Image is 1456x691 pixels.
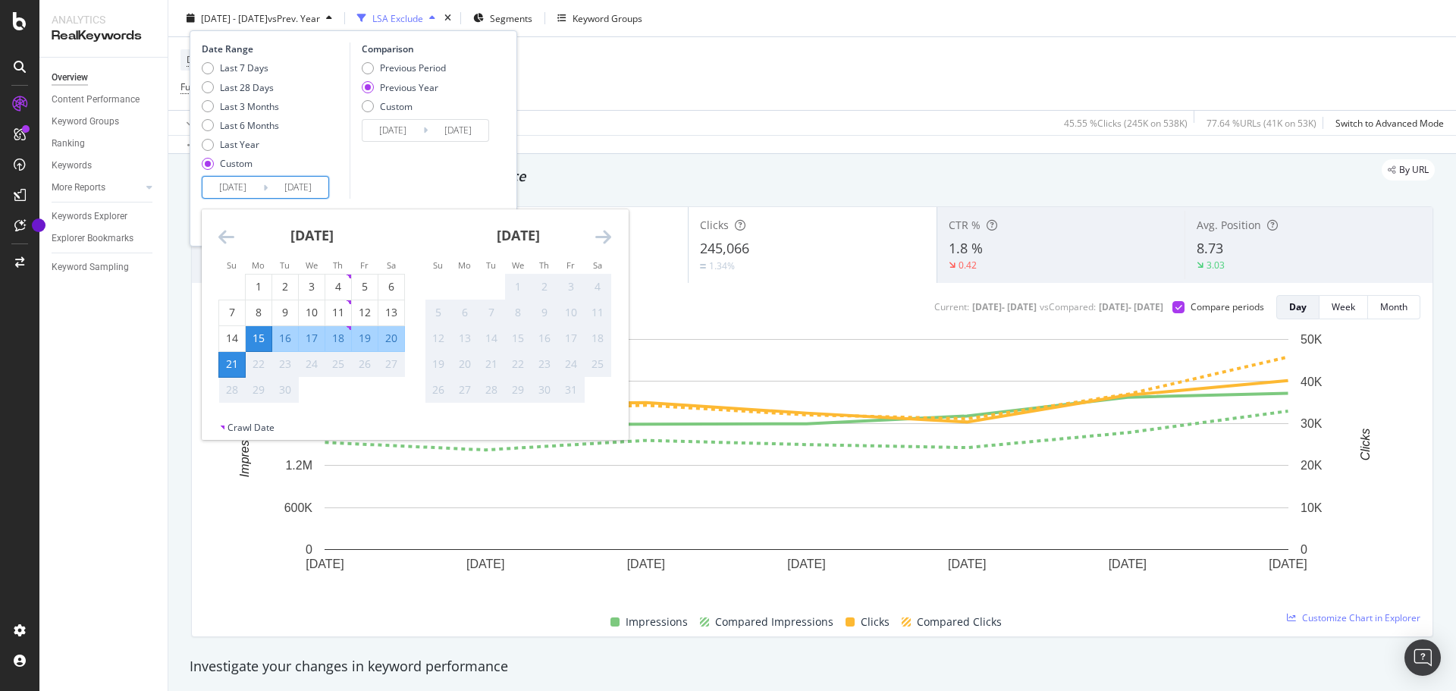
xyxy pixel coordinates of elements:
[219,377,246,403] td: Not available. Sunday, September 28, 2025
[352,356,378,372] div: 26
[246,305,271,320] div: 8
[306,259,318,271] small: We
[299,356,325,372] div: 24
[351,6,441,30] button: LSA Exclude
[433,259,443,271] small: Su
[1191,300,1264,313] div: Compare periods
[380,61,446,74] div: Previous Period
[425,300,452,325] td: Not available. Sunday, October 5, 2025
[52,27,155,45] div: RealKeywords
[246,382,271,397] div: 29
[452,356,478,372] div: 20
[505,274,532,300] td: Not available. Wednesday, October 1, 2025
[1269,558,1307,570] text: [DATE]
[1301,459,1323,472] text: 20K
[573,11,642,24] div: Keyword Groups
[52,70,157,86] a: Overview
[272,305,298,320] div: 9
[566,259,575,271] small: Fr
[479,351,505,377] td: Not available. Tuesday, October 21, 2025
[218,228,234,247] div: Move backward to switch to the previous month.
[190,657,1435,677] div: Investigate your changes in keyword performance
[325,356,351,372] div: 25
[1099,300,1163,313] div: [DATE] - [DATE]
[187,53,215,66] span: Device
[1276,295,1319,319] button: Day
[1109,558,1147,570] text: [DATE]
[1207,116,1316,129] div: 77.64 % URLs ( 41K on 53K )
[52,209,157,225] a: Keywords Explorer
[52,209,127,225] div: Keywords Explorer
[532,377,558,403] td: Not available. Thursday, October 30, 2025
[1319,295,1368,319] button: Week
[362,61,446,74] div: Previous Period
[352,325,378,351] td: Selected. Friday, September 19, 2025
[467,6,538,30] button: Segments
[52,180,142,196] a: More Reports
[452,351,479,377] td: Not available. Monday, October 20, 2025
[425,331,451,346] div: 12
[551,6,648,30] button: Keyword Groups
[272,274,299,300] td: Choose Tuesday, September 2, 2025 as your check-in date. It’s available.
[479,377,505,403] td: Not available. Tuesday, October 28, 2025
[479,305,504,320] div: 7
[52,158,92,174] div: Keywords
[558,351,585,377] td: Not available. Friday, October 24, 2025
[428,120,488,141] input: End Date
[709,259,735,272] div: 1.34%
[593,259,602,271] small: Sa
[52,231,133,247] div: Explorer Bookmarks
[458,259,471,271] small: Mo
[227,421,275,434] div: Crawl Date
[452,382,478,397] div: 27
[299,325,325,351] td: Selected. Wednesday, September 17, 2025
[272,279,298,294] div: 2
[352,274,378,300] td: Choose Friday, September 5, 2025 as your check-in date. It’s available.
[299,305,325,320] div: 10
[425,325,452,351] td: Not available. Sunday, October 12, 2025
[299,279,325,294] div: 3
[246,279,271,294] div: 1
[539,259,549,271] small: Th
[202,209,628,421] div: Calendar
[372,11,423,24] div: LSA Exclude
[378,279,404,294] div: 6
[220,80,274,93] div: Last 28 Days
[333,259,343,271] small: Th
[532,356,557,372] div: 23
[352,305,378,320] div: 12
[52,231,157,247] a: Explorer Bookmarks
[1207,259,1225,272] div: 3.03
[585,351,611,377] td: Not available. Saturday, October 25, 2025
[272,351,299,377] td: Not available. Tuesday, September 23, 2025
[452,325,479,351] td: Not available. Monday, October 13, 2025
[1382,159,1435,181] div: legacy label
[700,218,729,232] span: Clicks
[505,382,531,397] div: 29
[486,259,496,271] small: Tu
[558,305,584,320] div: 10
[252,259,265,271] small: Mo
[380,99,413,112] div: Custom
[700,239,749,257] span: 245,066
[362,80,446,93] div: Previous Year
[352,351,378,377] td: Not available. Friday, September 26, 2025
[1197,218,1261,232] span: Avg. Position
[1301,375,1323,388] text: 40K
[378,356,404,372] div: 27
[52,114,119,130] div: Keyword Groups
[378,305,404,320] div: 13
[452,331,478,346] div: 13
[972,300,1037,313] div: [DATE] - [DATE]
[352,279,378,294] div: 5
[479,300,505,325] td: Not available. Tuesday, October 7, 2025
[585,356,610,372] div: 25
[299,331,325,346] div: 17
[378,300,405,325] td: Choose Saturday, September 13, 2025 as your check-in date. It’s available.
[202,157,279,170] div: Custom
[52,259,129,275] div: Keyword Sampling
[202,99,279,112] div: Last 3 Months
[532,325,558,351] td: Not available. Thursday, October 16, 2025
[325,331,351,346] div: 18
[52,12,155,27] div: Analytics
